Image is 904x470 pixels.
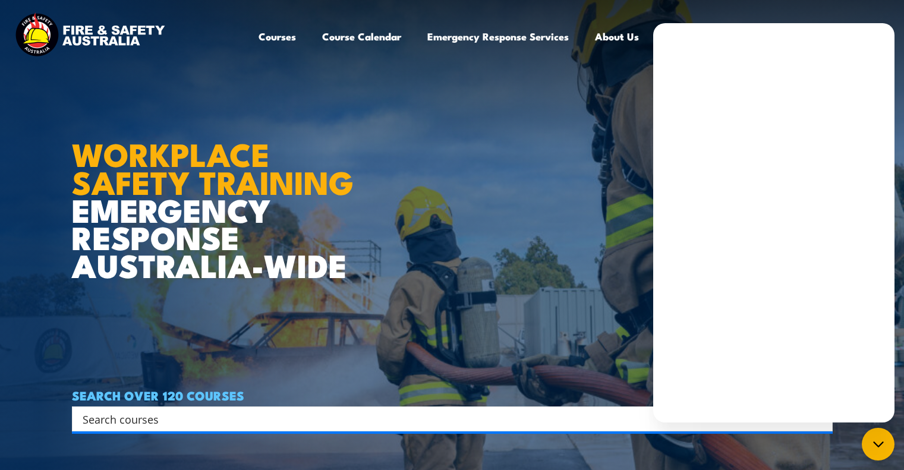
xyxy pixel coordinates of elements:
iframe: Chatbot [653,23,894,422]
a: Contact [811,21,848,52]
a: Emergency Response Services [427,21,569,52]
h4: SEARCH OVER 120 COURSES [72,389,833,402]
a: Course Calendar [322,21,401,52]
h1: EMERGENCY RESPONSE AUSTRALIA-WIDE [72,110,363,279]
a: Learner Portal [717,21,785,52]
a: News [665,21,691,52]
button: chat-button [862,428,894,460]
form: Search form [85,411,809,427]
input: Search input [83,410,807,428]
a: About Us [595,21,639,52]
strong: WORKPLACE SAFETY TRAINING [72,128,354,206]
a: Courses [259,21,296,52]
